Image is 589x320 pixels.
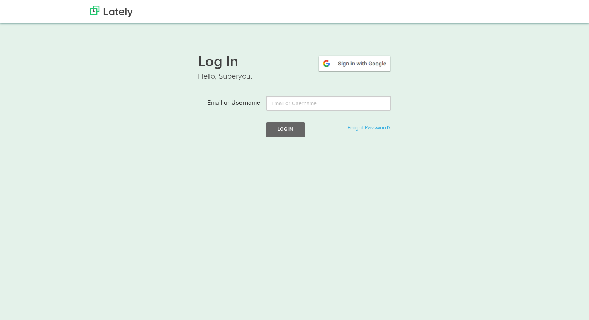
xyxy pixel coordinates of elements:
[198,55,392,71] h1: Log In
[192,96,261,108] label: Email or Username
[90,6,133,17] img: Lately
[318,55,392,72] img: google-signin.png
[347,125,390,131] a: Forgot Password?
[198,71,392,82] p: Hello, Superyou.
[266,122,305,137] button: Log In
[266,96,391,111] input: Email or Username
